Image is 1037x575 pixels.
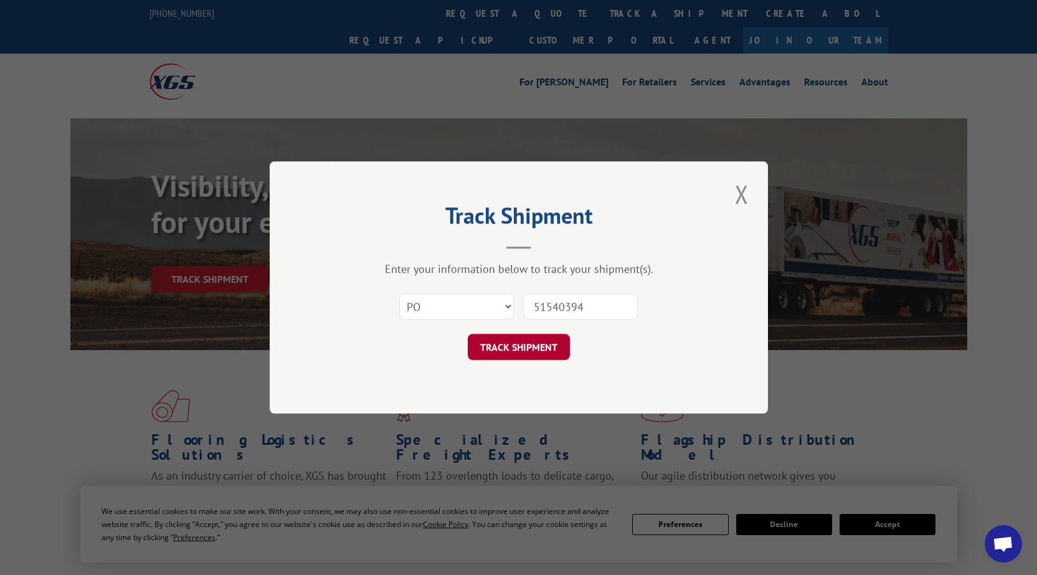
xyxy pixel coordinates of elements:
[985,525,1022,563] a: Open chat
[468,334,570,360] button: TRACK SHIPMENT
[523,293,638,320] input: Number(s)
[332,207,706,230] h2: Track Shipment
[332,262,706,276] div: Enter your information below to track your shipment(s).
[731,177,752,211] button: Close modal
